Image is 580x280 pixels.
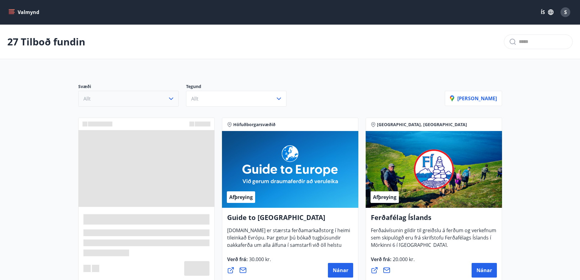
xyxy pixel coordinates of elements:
span: [DOMAIN_NAME] er stærsta ferðamarkaðstorg í heimi tileinkað Evrópu. Þar getur þú bókað tugþúsundi... [227,227,350,268]
p: Svæði [78,83,186,91]
button: Nánar [472,263,497,278]
button: Nánar [328,263,353,278]
span: Afþreying [373,194,396,200]
button: [PERSON_NAME] [445,91,502,106]
h4: Guide to [GEOGRAPHIC_DATA] [227,213,353,227]
span: Allt [83,95,91,102]
span: S [564,9,567,16]
span: Afþreying [229,194,253,200]
button: Allt [78,91,179,107]
span: Ferðaávísunin gildir til greiðslu á ferðum og verkefnum sem skipulögð eru frá skrifstofu Ferðafél... [371,227,496,253]
span: 20.000 kr. [392,256,415,263]
span: 30.000 kr. [248,256,271,263]
span: Nánar [333,267,348,274]
button: S [558,5,573,19]
span: Verð frá : [371,256,415,268]
span: [GEOGRAPHIC_DATA], [GEOGRAPHIC_DATA] [377,122,467,128]
span: Nánar [476,267,492,274]
span: Höfuðborgarsvæðið [233,122,276,128]
p: 27 Tilboð fundin [7,35,85,48]
p: [PERSON_NAME] [450,95,497,102]
span: Allt [191,95,199,102]
button: menu [7,7,42,18]
button: ÍS [537,7,557,18]
button: Allt [186,91,286,107]
h4: Ferðafélag Íslands [371,213,497,227]
p: Tegund [186,83,294,91]
span: Verð frá : [227,256,271,268]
